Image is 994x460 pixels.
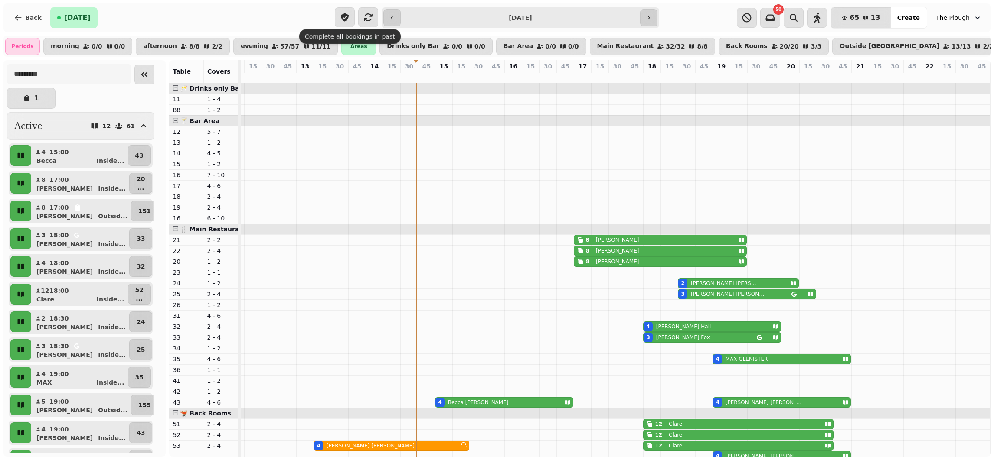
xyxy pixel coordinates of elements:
[49,314,69,323] p: 18:30
[319,72,326,81] p: 4
[579,62,587,71] p: 17
[568,43,579,49] p: 0 / 0
[33,228,128,249] button: 318:00[PERSON_NAME]Inside...
[173,344,200,353] p: 34
[173,160,200,168] p: 15
[631,72,638,81] p: 0
[180,85,242,92] span: 🥂 Drinks only Bar
[173,68,191,75] span: Table
[752,72,759,81] p: 0
[669,442,682,449] p: Clare
[173,279,200,288] p: 24
[134,65,154,84] button: Collapse sidebar
[173,246,200,255] p: 22
[131,201,158,221] button: 151
[7,88,56,109] button: 1
[135,294,144,303] p: ...
[49,342,69,350] p: 18:30
[492,62,500,71] p: 45
[451,43,462,49] p: 0 / 0
[890,7,927,28] button: Create
[143,43,177,50] p: afternoon
[207,344,234,353] p: 1 - 2
[327,442,415,449] p: [PERSON_NAME] [PERSON_NAME]
[585,258,589,265] div: 8
[135,151,144,160] p: 43
[49,203,69,212] p: 17:00
[137,234,145,243] p: 33
[496,38,586,55] button: Bar Area0/00/0
[207,95,234,104] p: 1 - 4
[669,431,682,438] p: Clare
[691,291,767,298] p: [PERSON_NAME] [PERSON_NAME]
[775,7,781,12] span: 50
[36,350,93,359] p: [PERSON_NAME]
[128,367,151,388] button: 35
[873,62,882,71] p: 15
[301,72,308,81] p: 0
[49,286,69,295] p: 18:00
[579,72,586,81] p: 16
[36,212,93,220] p: [PERSON_NAME]
[648,62,656,71] p: 18
[266,62,275,71] p: 30
[804,72,811,81] p: 0
[943,62,951,71] p: 15
[33,339,128,360] button: 318:30[PERSON_NAME]Inside...
[41,259,46,267] p: 4
[596,258,639,265] p: [PERSON_NAME]
[951,43,971,49] p: 13 / 13
[36,156,56,165] p: Becca
[207,257,234,266] p: 1 - 2
[510,72,517,81] p: 0
[114,43,125,49] p: 0 / 0
[475,72,482,81] p: 0
[25,15,42,21] span: Back
[909,72,916,81] p: 0
[41,342,46,350] p: 3
[666,43,685,49] p: 32 / 32
[49,148,69,156] p: 15:00
[207,106,234,114] p: 1 - 2
[129,173,152,194] button: 20...
[387,43,439,50] p: Drinks only Bar
[41,369,46,378] p: 4
[33,201,129,221] button: 817:00[PERSON_NAME]Outsid...
[207,181,234,190] p: 4 - 6
[207,68,231,75] span: Covers
[874,72,881,81] p: 0
[716,453,719,460] div: 4
[769,62,778,71] p: 45
[173,95,200,104] p: 11
[137,183,145,192] p: ...
[136,38,230,55] button: afternoon8/82/2
[207,246,234,255] p: 2 - 4
[173,214,200,223] p: 16
[526,62,535,71] p: 15
[98,184,126,193] p: Inside ...
[64,14,91,21] span: [DATE]
[656,334,710,341] p: [PERSON_NAME] Fox
[33,422,128,443] button: 419:00[PERSON_NAME]Inside...
[249,72,256,81] p: 0
[92,43,102,49] p: 0 / 0
[49,397,69,406] p: 19:00
[43,38,132,55] button: morning0/00/0
[590,38,715,55] button: Main Restaurant32/328/8
[665,62,674,71] p: 15
[173,236,200,244] p: 21
[561,62,569,71] p: 45
[138,401,151,409] p: 155
[207,127,234,136] p: 5 - 7
[857,72,863,81] p: 0
[36,184,93,193] p: [PERSON_NAME]
[839,62,847,71] p: 45
[36,406,93,415] p: [PERSON_NAME]
[207,301,234,309] p: 1 - 2
[448,399,509,406] p: Becca [PERSON_NAME]
[457,62,465,71] p: 15
[189,43,200,49] p: 8 / 8
[655,442,662,449] div: 12
[249,62,257,71] p: 15
[207,160,234,168] p: 1 - 2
